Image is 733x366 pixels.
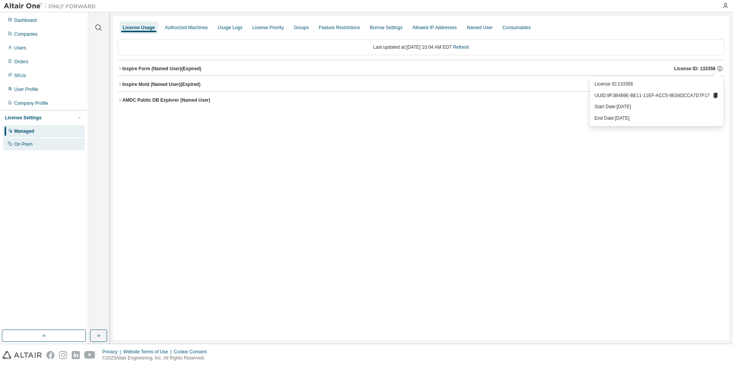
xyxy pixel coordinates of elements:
img: linkedin.svg [72,351,80,359]
p: License ID: 133358 [595,81,719,87]
span: License ID: 133358 [674,66,715,72]
img: facebook.svg [46,351,54,359]
div: Users [14,45,26,51]
div: Companies [14,31,38,37]
img: youtube.svg [84,351,95,359]
div: Allowed IP Addresses [413,25,457,31]
div: On Prem [14,141,33,147]
div: Feature Restrictions [319,25,360,31]
div: Inspire Mold (Named User) (Expired) [122,81,201,87]
div: Inspire Form (Named User) (Expired) [122,66,201,72]
div: User Profile [14,86,38,92]
div: Website Terms of Use [123,349,174,355]
div: SKUs [14,73,26,79]
p: End Date: [DATE] [595,115,719,122]
div: Groups [294,25,309,31]
div: Authorized Machines [165,25,208,31]
div: Privacy [102,349,123,355]
div: Consumables [503,25,531,31]
div: Borrow Settings [370,25,403,31]
div: Orders [14,59,28,65]
img: altair_logo.svg [2,351,42,359]
img: instagram.svg [59,351,67,359]
div: License Usage [123,25,155,31]
p: UUID: 9F3B489E-BE11-11EF-ACC5-9E04DCCA7D7F17 [595,92,719,99]
button: Inspire Form (Named User)(Expired)License ID: 133358 [118,60,725,77]
button: Inspire Mold (Named User)(Expired)License ID: 133359 [118,76,725,93]
div: Dashboard [14,17,37,23]
div: License Priority [252,25,284,31]
p: Start Date: [DATE] [595,104,719,110]
div: Managed [14,128,34,134]
div: License Settings [5,115,41,121]
div: Company Profile [14,100,48,106]
img: Altair One [4,2,100,10]
div: AMDC Public DB Explorer (Named User) [122,97,210,103]
button: AMDC Public DB Explorer (Named User)License ID: 145396 [118,92,725,109]
p: © 2025 Altair Engineering, Inc. All Rights Reserved. [102,355,211,361]
div: Cookie Consent [174,349,211,355]
div: Last updated at: [DATE] 10:04 AM EDT [118,39,725,55]
div: Usage Logs [218,25,242,31]
div: Named User [467,25,492,31]
a: Refresh [453,45,469,50]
